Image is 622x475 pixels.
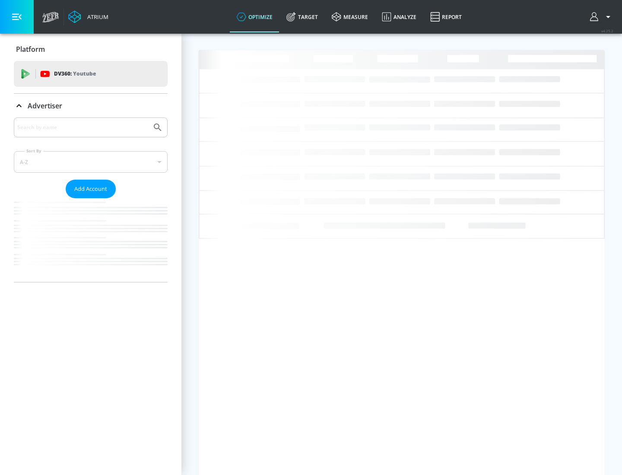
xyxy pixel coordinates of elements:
p: DV360: [54,69,96,79]
p: Advertiser [28,101,62,111]
a: optimize [230,1,279,32]
div: Advertiser [14,94,168,118]
p: Youtube [73,69,96,78]
p: Platform [16,44,45,54]
div: Advertiser [14,117,168,282]
button: Add Account [66,180,116,198]
a: Report [423,1,469,32]
div: Atrium [84,13,108,21]
div: Platform [14,37,168,61]
div: A-Z [14,151,168,173]
a: Atrium [68,10,108,23]
a: Analyze [375,1,423,32]
nav: list of Advertiser [14,198,168,282]
label: Sort By [25,148,43,154]
div: DV360: Youtube [14,61,168,87]
span: Add Account [74,184,107,194]
a: measure [325,1,375,32]
span: v 4.25.2 [601,28,613,33]
input: Search by name [17,122,148,133]
a: Target [279,1,325,32]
